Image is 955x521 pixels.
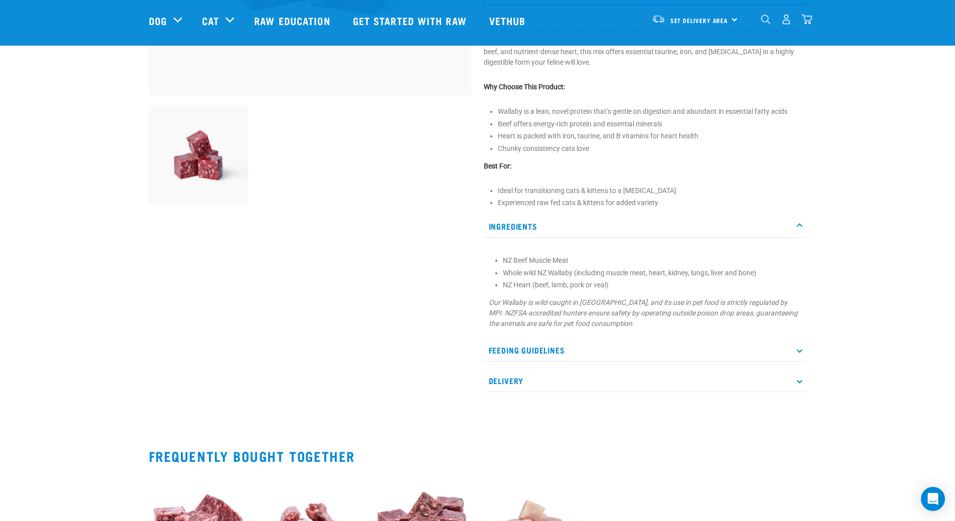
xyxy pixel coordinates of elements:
[149,448,807,464] h2: Frequently bought together
[149,105,249,205] img: Raw Essentials 2024 July2572 Beef Wallaby Heart
[761,15,771,24] img: home-icon-1@2x.png
[802,14,812,25] img: home-icon@2x.png
[781,14,792,25] img: user.png
[670,19,728,22] span: Set Delivery Area
[484,339,807,362] p: Feeding Guidelines
[498,131,807,141] p: Heart is packed with iron, taurine, and B vitamins for heart health
[498,186,807,196] p: Ideal for transitioning cats & kittens to a [MEDICAL_DATA]
[503,280,802,290] li: NZ Heart (beef, lamb, pork or veal)
[498,119,807,129] p: Beef offers energy-rich protein and essential minerals
[921,487,945,511] div: Open Intercom Messenger
[484,83,565,91] strong: Why Choose This Product:
[244,1,342,41] a: Raw Education
[503,255,802,266] li: NZ Beef Muscle Meat
[498,143,807,154] p: Chunky consistency cats love
[503,268,802,278] li: Whole wild NZ Wallaby (including muscle meat, heart, kidney, lungs, liver and bone)
[498,106,807,117] p: Wallaby is a lean, novel protein that’s gentle on digestion and abundant in essential fatty acids
[484,162,511,170] strong: Best For:
[149,13,167,28] a: Dog
[479,1,538,41] a: Vethub
[484,215,807,238] p: Ingredients
[343,1,479,41] a: Get started with Raw
[498,198,807,208] p: Experienced raw fed cats & kittens for added variety
[202,13,219,28] a: Cat
[484,370,807,392] p: Delivery
[489,298,798,327] em: Our Wallaby is wild-caught in [GEOGRAPHIC_DATA], and its use in pet food is strictly regulated by...
[652,15,665,24] img: van-moving.png
[484,26,807,68] p: Beef, Wallaby & Heart Mix is a lean, nutrient-rich mince containing wild and farmed prey sources,...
